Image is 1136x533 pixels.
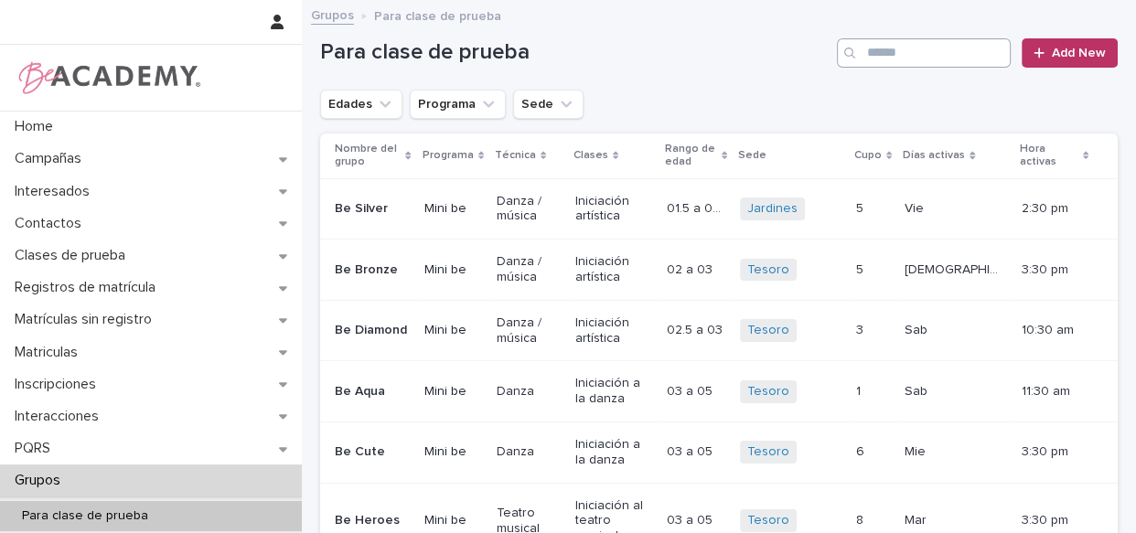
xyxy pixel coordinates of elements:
[905,509,930,528] p: Mar
[747,201,798,217] a: Jardines
[410,90,506,119] button: Programa
[1021,201,1088,217] p: 2:30 pm
[335,444,410,460] p: Be Cute
[667,509,716,528] p: 03 a 05
[856,441,868,460] p: 6
[513,90,584,119] button: Sede
[424,201,482,217] p: Mini be
[495,145,536,165] p: Técnica
[497,194,561,225] p: Danza / música
[335,201,410,217] p: Be Silver
[667,319,726,338] p: 02.5 a 03
[854,145,882,165] p: Cupo
[856,319,867,338] p: 3
[7,408,113,425] p: Interacciones
[903,145,965,165] p: Días activas
[497,315,561,346] p: Danza / música
[497,254,561,285] p: Danza / música
[320,178,1118,240] tr: Be SilverMini beDanza / músicaIniciación artística01.5 a 02.501.5 a 02.5 Jardines 55 VieVie 2:30 pm
[320,90,402,119] button: Edades
[747,513,789,528] a: Tesoro
[7,311,166,328] p: Matrículas sin registro
[320,421,1118,483] tr: Be CuteMini beDanzaIniciación a la danza03 a 0503 a 05 Tesoro 66 MieMie 3:30 pm
[575,376,652,407] p: Iniciación a la danza
[575,254,652,285] p: Iniciación artística
[7,440,65,457] p: PQRS
[856,259,867,278] p: 5
[335,139,401,173] p: Nombre del grupo
[856,509,867,528] p: 8
[424,262,482,278] p: Mini be
[856,197,867,217] p: 5
[424,323,482,338] p: Mini be
[667,259,716,278] p: 02 a 03
[335,323,410,338] p: Be Diamond
[7,508,163,524] p: Para clase de prueba
[335,384,410,400] p: Be Aqua
[335,513,410,528] p: Be Heroes
[320,39,830,66] h1: Para clase de prueba
[320,300,1118,361] tr: Be DiamondMini beDanza / músicaIniciación artística02.5 a 0302.5 a 03 Tesoro 33 SabSab 10:30 am
[7,472,75,489] p: Grupos
[424,444,482,460] p: Mini be
[1021,384,1088,400] p: 11:30 am
[335,262,410,278] p: Be Bronze
[497,444,561,460] p: Danza
[747,262,789,278] a: Tesoro
[320,361,1118,422] tr: Be AquaMini beDanzaIniciación a la danza03 a 0503 a 05 Tesoro 11 SabSab 11:30 am
[7,215,96,232] p: Contactos
[15,59,202,96] img: WPrjXfSUmiLcdUfaYY4Q
[7,376,111,393] p: Inscripciones
[575,315,652,346] p: Iniciación artística
[497,384,561,400] p: Danza
[905,197,927,217] p: Vie
[575,437,652,468] p: Iniciación a la danza
[575,194,652,225] p: Iniciación artística
[837,38,1011,68] input: Search
[1019,139,1077,173] p: Hora activas
[320,240,1118,301] tr: Be BronzeMini beDanza / músicaIniciación artística02 a 0302 a 03 Tesoro 55 [DEMOGRAPHIC_DATA][DEM...
[1021,323,1088,338] p: 10:30 am
[311,4,354,25] a: Grupos
[573,145,608,165] p: Clases
[1021,262,1088,278] p: 3:30 pm
[7,279,170,296] p: Registros de matrícula
[7,344,92,361] p: Matriculas
[1021,444,1088,460] p: 3:30 pm
[1052,47,1106,59] span: Add New
[747,323,789,338] a: Tesoro
[665,139,717,173] p: Rango de edad
[374,5,501,25] p: Para clase de prueba
[423,145,474,165] p: Programa
[856,380,864,400] p: 1
[7,183,104,200] p: Interesados
[905,259,1010,278] p: [DEMOGRAPHIC_DATA]
[424,513,482,528] p: Mini be
[905,319,931,338] p: Sab
[1022,38,1118,68] a: Add New
[905,441,929,460] p: Mie
[1021,513,1088,528] p: 3:30 pm
[905,380,931,400] p: Sab
[667,441,716,460] p: 03 a 05
[747,444,789,460] a: Tesoro
[424,384,482,400] p: Mini be
[747,384,789,400] a: Tesoro
[667,197,729,217] p: 01.5 a 02.5
[667,380,716,400] p: 03 a 05
[7,118,68,135] p: Home
[7,247,140,264] p: Clases de prueba
[7,150,96,167] p: Campañas
[738,145,766,165] p: Sede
